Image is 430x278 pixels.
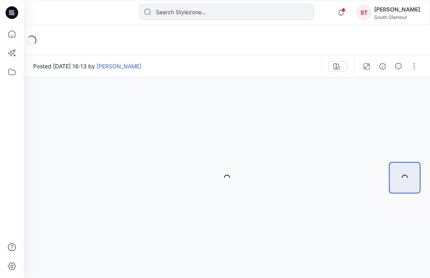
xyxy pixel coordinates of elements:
[376,60,389,73] button: Details
[97,63,141,69] a: [PERSON_NAME]
[374,14,420,20] div: South Glamour
[374,5,420,14] div: [PERSON_NAME]
[140,4,314,20] input: Search Stylezone…
[357,6,371,20] div: ST
[33,62,141,70] span: Posted [DATE] 16:13 by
